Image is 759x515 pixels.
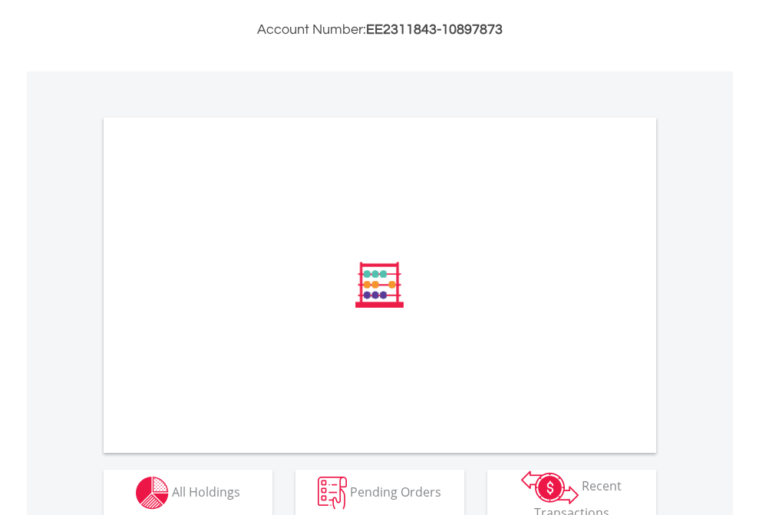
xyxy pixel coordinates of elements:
h3: Account Number: [104,19,656,41]
img: holdings-wht.png [136,477,169,510]
span: Pending Orders [350,483,441,500]
img: pending_instructions-wht.png [318,477,347,510]
img: transactions-zar-wht.png [521,470,579,504]
span: All Holdings [172,483,240,500]
span: EE2311843-10897873 [366,22,503,37]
